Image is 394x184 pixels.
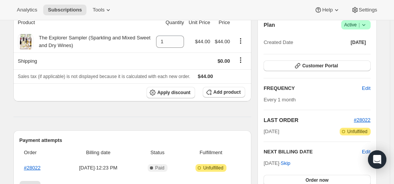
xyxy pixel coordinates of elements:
span: Order now [306,177,329,183]
span: | [358,22,360,28]
span: [DATE] [264,128,279,135]
button: #28022 [354,116,370,124]
button: Tools [88,5,117,15]
span: Subscriptions [48,7,82,13]
span: Skip [281,160,290,167]
button: [DATE] [346,37,371,48]
th: Product [13,14,154,31]
th: Order [20,144,61,161]
span: Active [344,21,368,29]
span: Every 1 month [264,97,296,103]
button: Edit [362,148,370,156]
button: Shipping actions [234,56,247,64]
div: Open Intercom Messenger [368,150,386,169]
span: Customer Portal [302,63,338,69]
span: Edit [362,85,370,92]
h2: FREQUENCY [264,85,362,92]
span: $44.00 [215,39,230,44]
span: Billing date [63,149,134,156]
span: [DATE] · 12:23 PM [63,164,134,172]
span: Unfulfilled [347,129,368,135]
button: Settings [347,5,382,15]
span: $44.00 [195,39,210,44]
button: Skip [276,157,295,169]
span: Unfulfilled [203,165,223,171]
span: Created Date [264,39,293,46]
button: Help [310,5,345,15]
span: [DATE] · [264,160,290,166]
button: Add product [203,87,245,98]
span: Status [138,149,176,156]
th: Quantity [154,14,186,31]
span: Sales tax (if applicable) is not displayed because it is calculated with each new order. [18,74,190,79]
h2: NEXT BILLING DATE [264,148,362,156]
th: Unit Price [186,14,212,31]
button: Analytics [12,5,42,15]
button: Product actions [234,37,247,45]
button: Subscriptions [43,5,86,15]
span: Help [322,7,332,13]
span: Analytics [17,7,37,13]
div: The Explorer Sampler (Sparkling and Mixed Sweet and Dry Wines) [33,34,152,49]
h2: Payment attempts [20,137,246,144]
th: Shipping [13,52,154,69]
a: #28022 [24,165,41,171]
button: Edit [357,82,375,94]
span: Tools [93,7,104,13]
span: [DATE] [351,39,366,46]
span: Fulfillment [181,149,241,156]
span: Add product [213,89,241,95]
button: Apply discount [147,87,195,98]
span: Apply discount [157,90,190,96]
button: Customer Portal [264,60,370,71]
h2: Plan [264,21,275,29]
th: Price [212,14,232,31]
span: Paid [155,165,164,171]
span: $44.00 [198,73,213,79]
h2: LAST ORDER [264,116,354,124]
span: Settings [359,7,377,13]
span: $0.00 [218,58,230,64]
a: #28022 [354,117,370,123]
